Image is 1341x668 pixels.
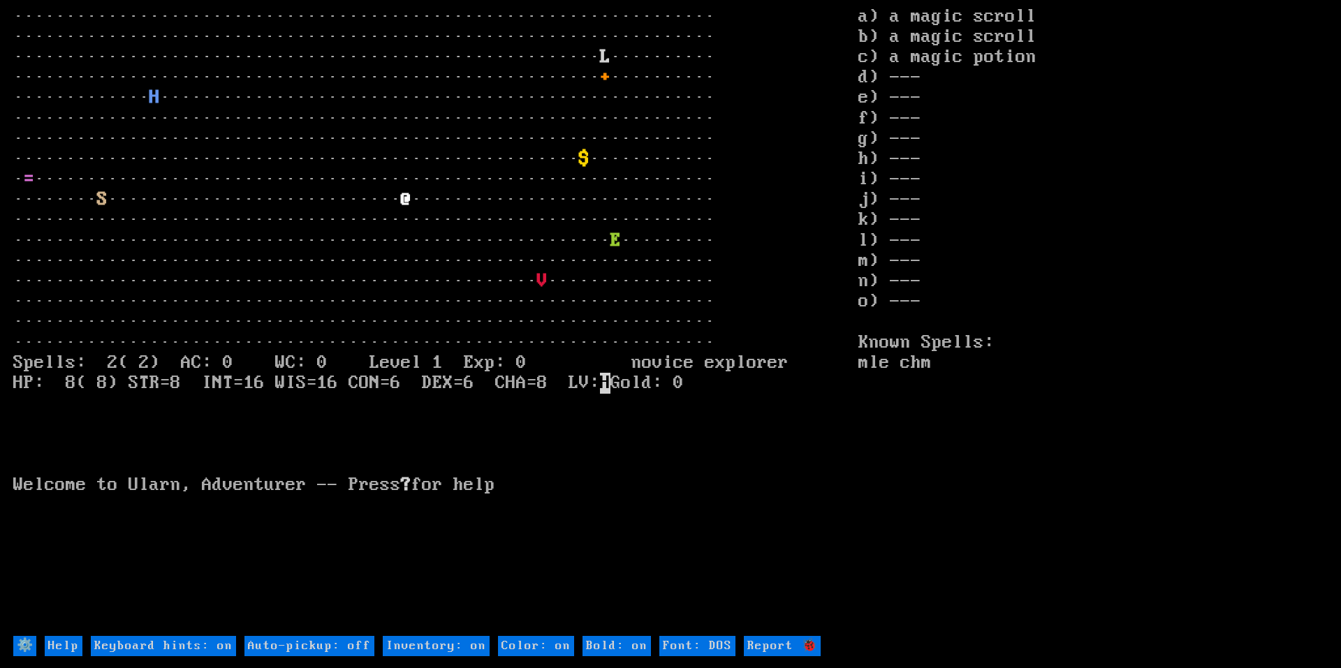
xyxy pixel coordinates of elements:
[600,47,610,68] font: L
[579,149,589,170] font: $
[582,636,651,656] input: Bold: on
[600,67,610,88] font: +
[149,87,160,108] font: H
[498,636,574,656] input: Color: on
[97,189,108,210] font: S
[401,475,411,496] b: ?
[13,7,858,635] larn: ··································································· ·····························...
[600,373,610,394] mark: H
[401,189,411,210] font: @
[91,636,236,656] input: Keyboard hints: on
[610,230,621,251] font: E
[659,636,735,656] input: Font: DOS
[24,169,34,190] font: =
[13,636,36,656] input: ⚙️
[537,271,548,292] font: V
[744,636,821,656] input: Report 🐞
[244,636,374,656] input: Auto-pickup: off
[383,636,490,656] input: Inventory: on
[858,7,1328,635] stats: a) a magic scroll b) a magic scroll c) a magic potion d) --- e) --- f) --- g) --- h) --- i) --- j...
[45,636,82,656] input: Help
